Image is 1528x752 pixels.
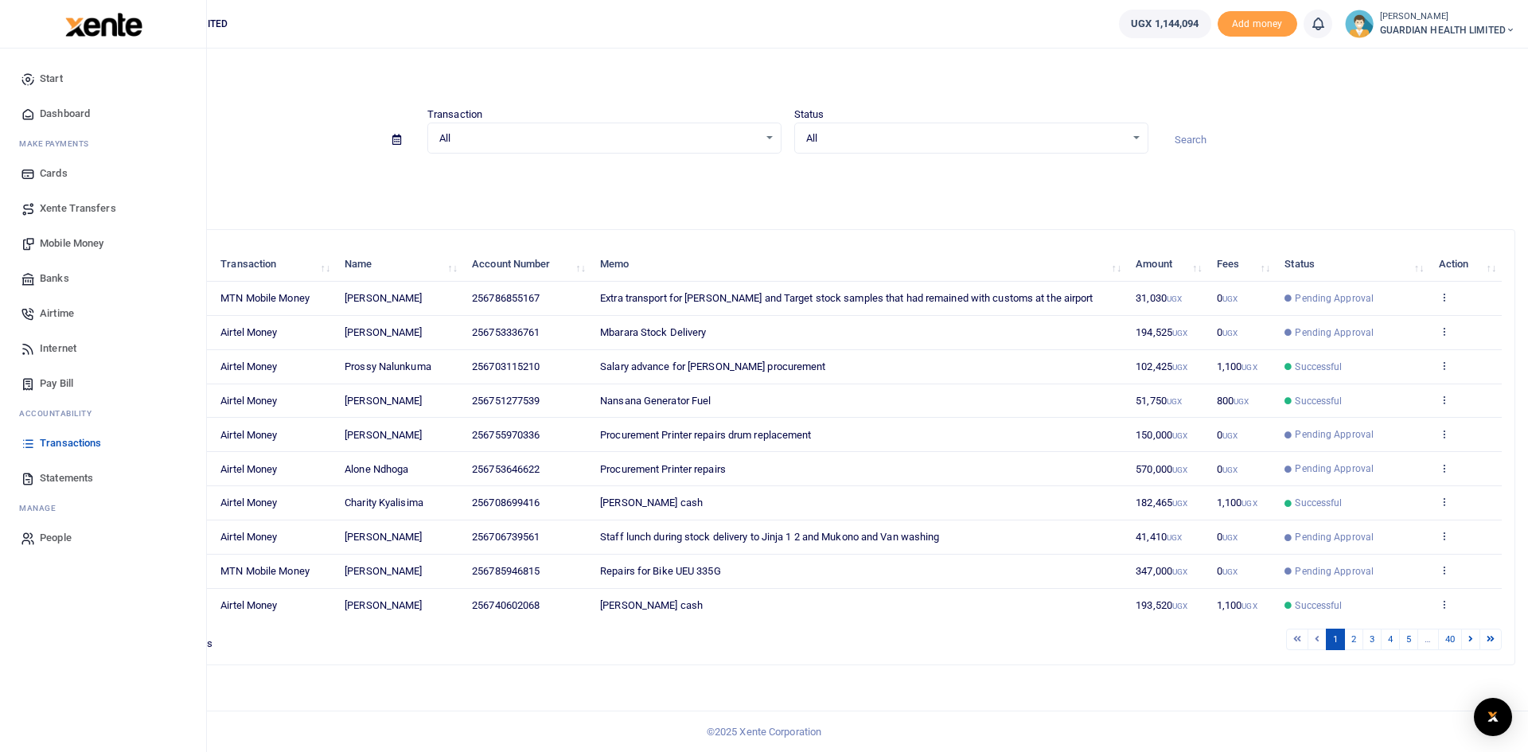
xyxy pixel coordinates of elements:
span: Pending Approval [1295,325,1374,340]
span: [PERSON_NAME] [345,565,422,577]
img: logo-large [65,13,142,37]
a: People [13,520,193,555]
span: 41,410 [1136,531,1182,543]
li: Ac [13,401,193,426]
span: All [806,131,1125,146]
a: Pay Bill [13,366,193,401]
span: Airtel Money [220,326,277,338]
small: UGX [1167,294,1182,303]
small: UGX [1222,466,1238,474]
span: Successful [1295,598,1342,613]
span: 1,100 [1217,360,1257,372]
span: UGX 1,144,094 [1131,16,1199,32]
span: Internet [40,341,76,357]
span: 0 [1217,326,1238,338]
span: 347,000 [1136,565,1187,577]
a: Statements [13,461,193,496]
div: Open Intercom Messenger [1474,698,1512,736]
label: Transaction [427,107,482,123]
span: 102,425 [1136,360,1187,372]
span: Alone Ndhoga [345,463,408,475]
span: Airtel Money [220,395,277,407]
a: Start [13,61,193,96]
small: UGX [1172,499,1187,508]
span: 0 [1217,565,1238,577]
small: UGX [1167,397,1182,406]
a: Internet [13,331,193,366]
span: MTN Mobile Money [220,565,310,577]
span: Charity Kyalisima [345,497,423,508]
span: [PERSON_NAME] [345,531,422,543]
a: Transactions [13,426,193,461]
small: UGX [1222,533,1238,542]
span: Successful [1295,394,1342,408]
span: ake Payments [27,138,89,150]
span: 256751277539 [472,395,540,407]
span: Mbarara Stock Delivery [600,326,706,338]
a: Dashboard [13,96,193,131]
span: [PERSON_NAME] [345,429,422,441]
span: 256708699416 [472,497,540,508]
th: Status: activate to sort column ascending [1276,247,1429,282]
span: GUARDIAN HEALTH LIMITED [1380,23,1515,37]
small: UGX [1172,363,1187,372]
span: Transactions [40,435,101,451]
small: UGX [1222,329,1238,337]
span: Airtel Money [220,360,277,372]
span: 1,100 [1217,497,1257,508]
a: Airtime [13,296,193,331]
span: 193,520 [1136,599,1187,611]
h4: Transactions [60,68,1515,86]
li: Toup your wallet [1218,11,1297,37]
span: Airtime [40,306,74,321]
span: 256753646622 [472,463,540,475]
th: Account Number: activate to sort column ascending [463,247,591,282]
span: Start [40,71,63,87]
span: 194,525 [1136,326,1187,338]
span: Banks [40,271,69,286]
span: countability [31,407,92,419]
span: Nansana Generator Fuel [600,395,711,407]
span: 0 [1217,531,1238,543]
small: UGX [1222,294,1238,303]
li: M [13,496,193,520]
span: Add money [1218,11,1297,37]
a: profile-user [PERSON_NAME] GUARDIAN HEALTH LIMITED [1345,10,1515,38]
span: 256740602068 [472,599,540,611]
a: Add money [1218,17,1297,29]
span: 0 [1217,463,1238,475]
a: Banks [13,261,193,296]
span: People [40,530,72,546]
th: Action: activate to sort column ascending [1429,247,1502,282]
span: Dashboard [40,106,90,122]
small: [PERSON_NAME] [1380,10,1515,24]
a: 1 [1326,629,1345,650]
div: Showing 1 to 10 of 400 entries [74,627,663,652]
a: Xente Transfers [13,191,193,226]
a: Mobile Money [13,226,193,261]
span: All [439,131,758,146]
span: 182,465 [1136,497,1187,508]
span: Xente Transfers [40,201,116,216]
span: Procurement Printer repairs drum replacement [600,429,811,441]
span: Salary advance for [PERSON_NAME] procurement [600,360,825,372]
span: Mobile Money [40,236,103,251]
span: 570,000 [1136,463,1187,475]
span: Pending Approval [1295,291,1374,306]
small: UGX [1172,431,1187,440]
small: UGX [1222,431,1238,440]
span: 0 [1217,292,1238,304]
a: 4 [1381,629,1400,650]
span: Airtel Money [220,497,277,508]
span: 800 [1217,395,1249,407]
span: Pending Approval [1295,462,1374,476]
th: Fees: activate to sort column ascending [1208,247,1277,282]
li: Wallet ballance [1113,10,1217,38]
small: UGX [1167,533,1182,542]
span: 51,750 [1136,395,1182,407]
span: Successful [1295,360,1342,374]
span: 1,100 [1217,599,1257,611]
span: MTN Mobile Money [220,292,310,304]
span: Statements [40,470,93,486]
span: 256706739561 [472,531,540,543]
